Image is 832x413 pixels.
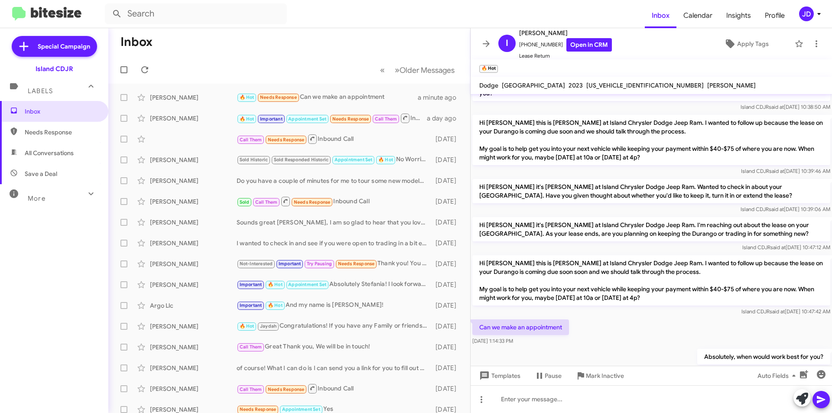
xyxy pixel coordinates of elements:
span: Sold Responded Historic [274,157,329,163]
div: of course! What I can do is I can send you a link for you to fill out since I haven't seen the ca... [237,364,431,372]
span: 🔥 Hot [240,94,254,100]
div: [PERSON_NAME] [150,384,237,393]
span: said at [770,308,785,315]
p: Hi [PERSON_NAME] it's [PERSON_NAME] at Island Chrysler Dodge Jeep Ram. Wanted to check in about y... [472,179,830,203]
div: And my name is [PERSON_NAME]! [237,300,431,310]
div: Inbound Call [237,113,427,124]
span: Inbox [25,107,98,116]
a: Profile [758,3,792,28]
span: » [395,65,400,75]
span: Call Them [240,137,262,143]
div: [PERSON_NAME] [150,280,237,289]
a: Insights [719,3,758,28]
div: [PERSON_NAME] [150,364,237,372]
div: Congratulations! If you have any Family or friends to refer us to That will be greatly Appreciated! [237,321,431,331]
span: said at [770,244,786,250]
span: Templates [478,368,520,384]
h1: Inbox [120,35,153,49]
span: Calendar [676,3,719,28]
p: Hi [PERSON_NAME] this is [PERSON_NAME] at Island Chrysler Dodge Jeep Ram. I wanted to follow up b... [472,115,830,165]
button: Pause [527,368,569,384]
span: Apply Tags [737,36,769,52]
span: Needs Response [268,387,305,392]
div: [PERSON_NAME] [150,239,237,247]
span: Call Them [240,387,262,392]
p: Can we make an appointment [472,319,569,335]
span: 🔥 Hot [240,116,254,122]
span: Important [240,282,262,287]
div: [DATE] [431,135,463,143]
a: Special Campaign [12,36,97,57]
span: Inbox [645,3,676,28]
small: 🔥 Hot [479,65,498,73]
span: Needs Response [260,94,297,100]
span: Appointment Set [282,406,320,412]
span: Mark Inactive [586,368,624,384]
span: Important [240,302,262,308]
span: Sold Historic [240,157,268,163]
div: Island CDJR [36,65,73,73]
span: Not-Interested [240,261,273,267]
span: Needs Response [268,137,305,143]
div: Inbound Call [237,133,431,144]
span: Island CDJR [DATE] 10:38:50 AM [741,104,830,110]
span: Save a Deal [25,169,57,178]
div: [DATE] [431,218,463,227]
span: Appointment Set [288,282,326,287]
span: [PERSON_NAME] [519,28,612,38]
span: Auto Fields [757,368,799,384]
div: [DATE] [431,301,463,310]
div: JD [799,7,814,21]
div: [DATE] [431,364,463,372]
span: Try Pausing [307,261,332,267]
nav: Page navigation example [375,61,460,79]
span: Needs Response [338,261,375,267]
span: More [28,195,45,202]
span: Needs Response [25,128,98,137]
div: Do you have a couple of minutes for me to tour some new models, we can go over some new leases, a... [237,176,431,185]
div: [PERSON_NAME] [150,260,237,268]
span: Special Campaign [38,42,90,51]
div: [PERSON_NAME] [150,343,237,351]
div: [PERSON_NAME] [150,156,237,164]
span: Appointment Set [288,116,326,122]
span: Sold [240,199,250,205]
div: [PERSON_NAME] [150,322,237,331]
span: Island CDJR [DATE] 10:39:06 AM [741,206,830,212]
div: [PERSON_NAME] [150,93,237,102]
span: Dodge [479,81,498,89]
span: Important [279,261,301,267]
button: Next [390,61,460,79]
span: [US_VEHICLE_IDENTIFICATION_NUMBER] [586,81,704,89]
div: Absolutely Stefania! I look forward to meeting with you then! [237,280,431,289]
button: JD [792,7,822,21]
span: Labels [28,87,53,95]
div: No Worries, I will make sure to have everything ready by the time they arrive! Safe travels! [237,155,431,165]
button: Mark Inactive [569,368,631,384]
button: Apply Tags [702,36,790,52]
div: [PERSON_NAME] [150,114,237,123]
div: [DATE] [431,239,463,247]
p: Hi [PERSON_NAME] it's [PERSON_NAME] at Island Chrysler Dodge Jeep Ram. I'm reaching out about the... [472,217,830,241]
div: Can we make an appointment [237,92,418,102]
span: 🔥 Hot [240,323,254,329]
span: [PHONE_NUMBER] [519,38,612,52]
span: Call Them [255,199,278,205]
span: Needs Response [240,406,276,412]
div: [DATE] [431,280,463,289]
span: Needs Response [332,116,369,122]
span: [DATE] 1:14:33 PM [472,338,513,344]
div: [PERSON_NAME] [150,197,237,206]
span: 🔥 Hot [378,157,393,163]
span: Appointment Set [335,157,373,163]
input: Search [105,3,287,24]
span: Call Them [375,116,397,122]
button: Templates [471,368,527,384]
a: Open in CRM [566,38,612,52]
span: 2023 [569,81,583,89]
div: [PERSON_NAME] [150,218,237,227]
span: « [380,65,385,75]
span: Island CDJR [DATE] 10:47:12 AM [742,244,830,250]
